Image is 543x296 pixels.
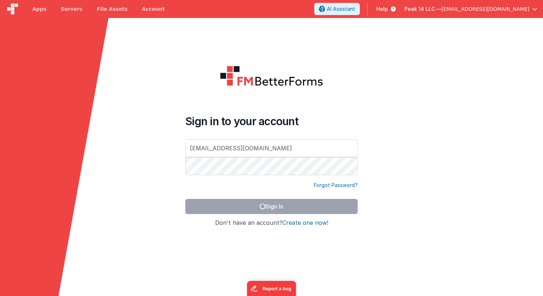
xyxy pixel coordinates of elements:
[185,115,358,128] h4: Sign in to your account
[61,5,82,13] span: Servers
[282,220,328,226] button: Create one now!
[404,5,441,13] span: Peak 14 LLC —
[185,199,358,214] button: Sign In
[314,3,360,15] button: AI Assistant
[247,281,296,296] iframe: Marker.io feedback button
[441,5,529,13] span: [EMAIL_ADDRESS][DOMAIN_NAME]
[327,5,355,13] span: AI Assistant
[314,182,358,189] a: Forgot Password?
[185,220,358,226] h4: Don't have an account?
[185,139,358,157] input: Email Address
[404,5,537,13] button: Peak 14 LLC — [EMAIL_ADDRESS][DOMAIN_NAME]
[32,5,46,13] span: Apps
[97,5,128,13] span: File Assets
[376,5,388,13] span: Help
